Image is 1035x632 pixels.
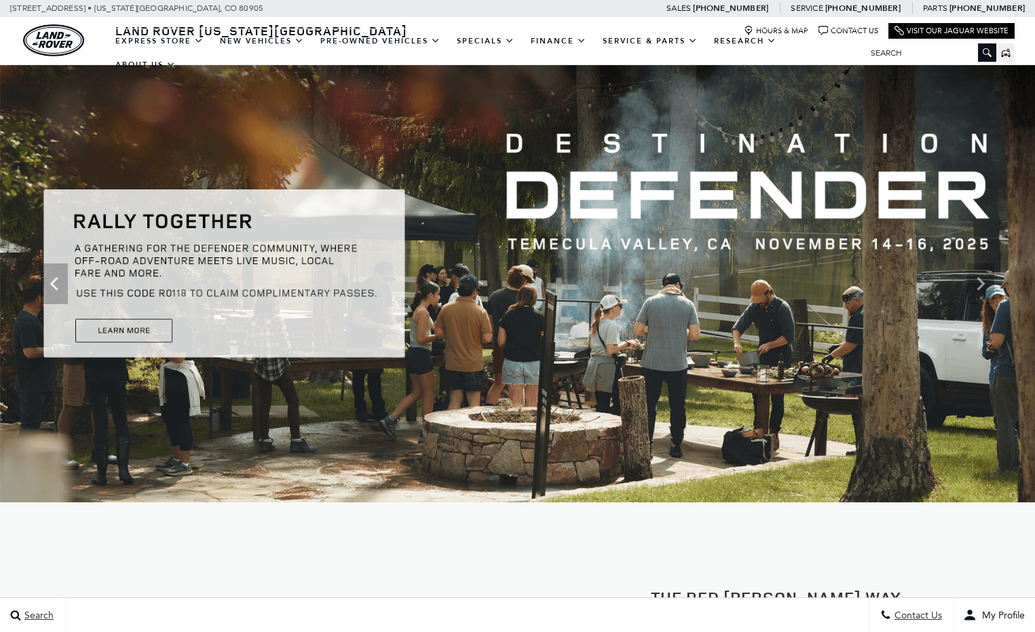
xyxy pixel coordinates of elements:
[528,589,1025,606] h2: The Red [PERSON_NAME] Way
[23,24,84,56] img: Land Rover
[923,3,947,13] span: Parts
[791,3,823,13] span: Service
[861,45,996,61] input: Search
[115,22,407,39] span: Land Rover [US_STATE][GEOGRAPHIC_DATA]
[666,3,691,13] span: Sales
[825,3,901,14] a: [PHONE_NUMBER]
[953,598,1035,632] button: user-profile-menu
[523,29,595,53] a: Finance
[595,29,706,53] a: Service & Parts
[818,26,878,36] a: Contact Us
[744,26,808,36] a: Hours & Map
[449,29,523,53] a: Specials
[895,26,1009,36] a: Visit Our Jaguar Website
[977,610,1025,621] span: My Profile
[107,22,415,39] a: Land Rover [US_STATE][GEOGRAPHIC_DATA]
[212,29,312,53] a: New Vehicles
[10,3,263,13] a: [STREET_ADDRESS] • [US_STATE][GEOGRAPHIC_DATA], CO 80905
[107,29,861,77] nav: Main Navigation
[706,29,785,53] a: Research
[107,29,212,53] a: EXPRESS STORE
[107,53,184,77] a: About Us
[23,24,84,56] a: land-rover
[891,610,942,621] span: Contact Us
[21,610,54,621] span: Search
[312,29,449,53] a: Pre-Owned Vehicles
[949,3,1025,14] a: [PHONE_NUMBER]
[693,3,768,14] a: [PHONE_NUMBER]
